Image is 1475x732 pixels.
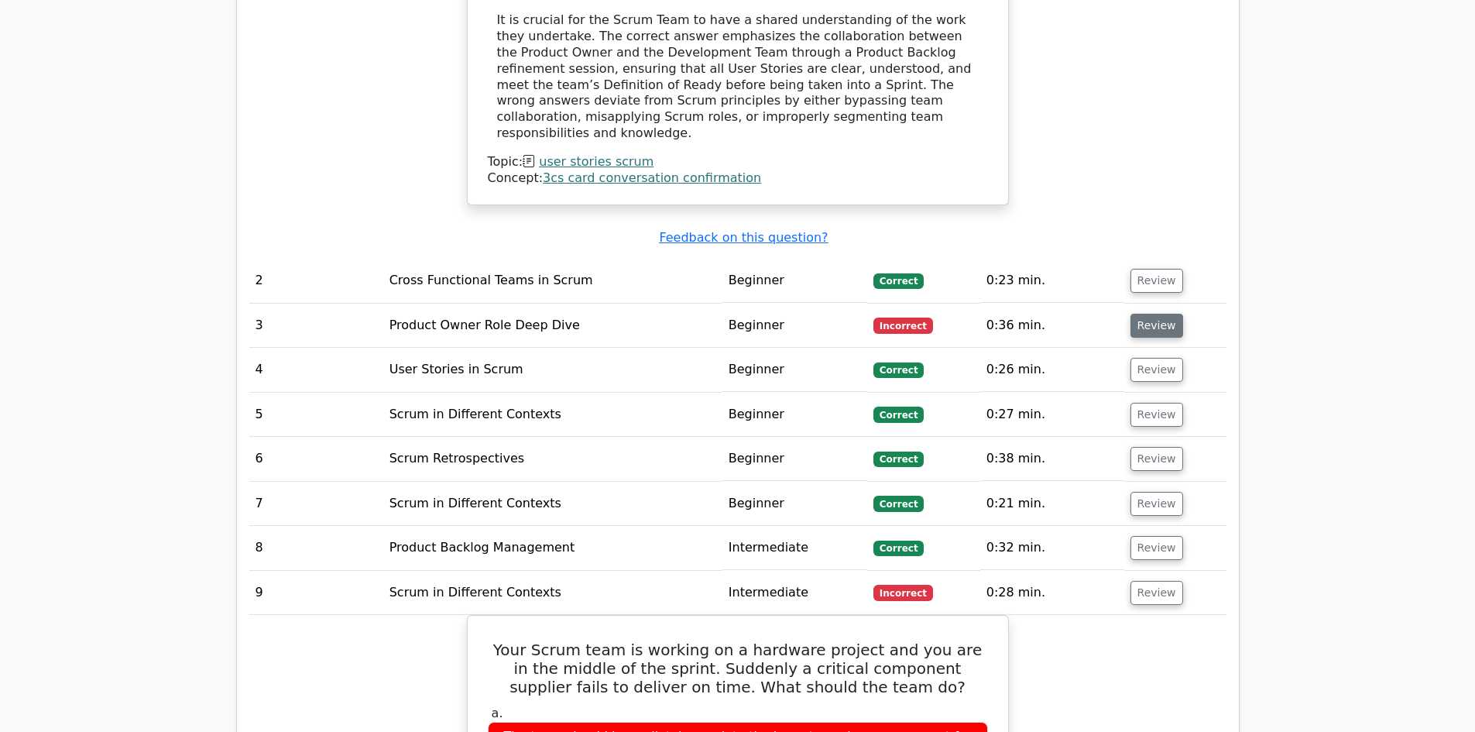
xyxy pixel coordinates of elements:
span: Correct [873,541,924,556]
td: Beginner [722,393,867,437]
a: user stories scrum [539,154,653,169]
td: 5 [249,393,383,437]
span: Correct [873,363,924,378]
a: 3cs card conversation confirmation [543,170,761,185]
span: Correct [873,273,924,289]
td: 3 [249,304,383,348]
button: Review [1130,492,1183,516]
td: 0:28 min. [980,571,1124,615]
div: Topic: [488,154,988,170]
td: Product Owner Role Deep Dive [383,304,722,348]
td: 9 [249,571,383,615]
td: Scrum Retrospectives [383,437,722,481]
td: 0:36 min. [980,304,1124,348]
button: Review [1130,358,1183,382]
td: Beginner [722,304,867,348]
span: Incorrect [873,585,933,600]
td: Scrum in Different Contexts [383,393,722,437]
td: 4 [249,348,383,392]
span: Incorrect [873,318,933,333]
button: Review [1130,314,1183,338]
td: Scrum in Different Contexts [383,571,722,615]
td: Beginner [722,482,867,526]
span: a. [492,706,503,720]
button: Review [1130,536,1183,560]
td: User Stories in Scrum [383,348,722,392]
td: Cross Functional Teams in Scrum [383,259,722,303]
td: 0:38 min. [980,437,1124,481]
td: 2 [249,259,383,303]
td: Intermediate [722,571,867,615]
span: Correct [873,407,924,422]
div: It is crucial for the Scrum Team to have a shared understanding of the work they undertake. The c... [497,12,979,141]
h5: Your Scrum team is working on a hardware project and you are in the middle of the sprint. Suddenl... [486,641,990,696]
td: Beginner [722,437,867,481]
td: 0:27 min. [980,393,1124,437]
span: Correct [873,496,924,511]
td: Intermediate [722,526,867,570]
td: Product Backlog Management [383,526,722,570]
td: Beginner [722,259,867,303]
button: Review [1130,581,1183,605]
td: 0:26 min. [980,348,1124,392]
button: Review [1130,269,1183,293]
button: Review [1130,447,1183,471]
td: 6 [249,437,383,481]
td: Scrum in Different Contexts [383,482,722,526]
td: 8 [249,526,383,570]
button: Review [1130,403,1183,427]
span: Correct [873,452,924,467]
td: 0:32 min. [980,526,1124,570]
td: 0:23 min. [980,259,1124,303]
a: Feedback on this question? [659,230,828,245]
div: Concept: [488,170,988,187]
td: 0:21 min. [980,482,1124,526]
td: Beginner [722,348,867,392]
td: 7 [249,482,383,526]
